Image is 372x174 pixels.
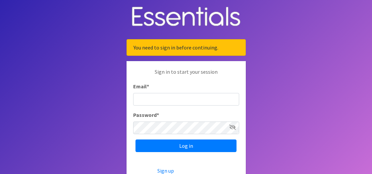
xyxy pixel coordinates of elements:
[147,83,149,90] abbr: required
[157,112,159,118] abbr: required
[157,167,174,174] a: Sign up
[133,82,149,90] label: Email
[135,139,237,152] input: Log in
[133,111,159,119] label: Password
[127,39,246,56] div: You need to sign in before continuing.
[133,68,239,82] p: Sign in to start your session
